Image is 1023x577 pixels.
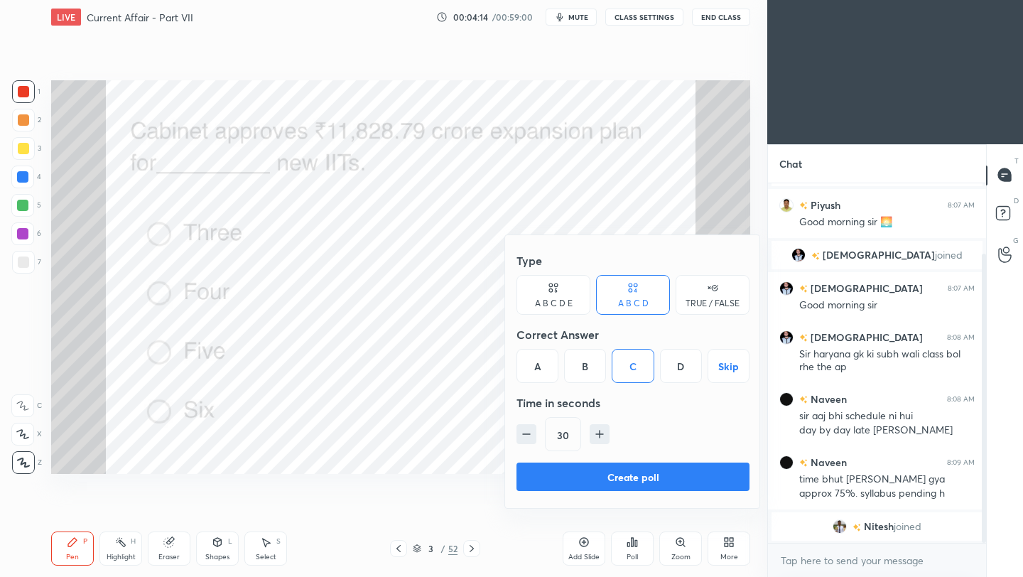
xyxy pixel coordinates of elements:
div: Time in seconds [516,389,749,417]
button: Create poll [516,463,749,491]
div: B [564,349,606,383]
div: TRUE / FALSE [686,299,740,308]
div: Correct Answer [516,320,749,349]
button: Skip [708,349,749,383]
div: C [612,349,654,383]
div: D [660,349,702,383]
div: Type [516,247,749,275]
div: A [516,349,558,383]
div: A B C D [618,299,649,308]
div: A B C D E [535,299,573,308]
